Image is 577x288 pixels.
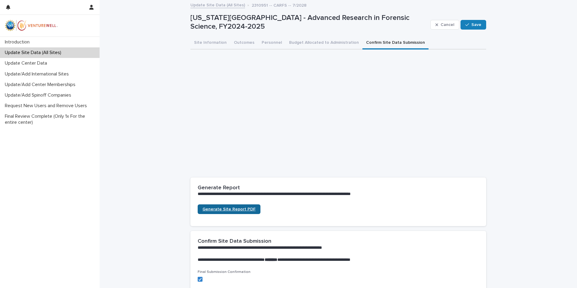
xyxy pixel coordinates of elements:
[461,20,486,30] button: Save
[285,37,362,50] button: Budget Allocated to Administration
[2,92,76,98] p: Update/Add Spinoff Companies
[2,82,80,88] p: Update/Add Center Memberships
[2,39,34,45] p: Introduction
[2,114,100,125] p: Final Review Complete (Only 1x For the entire center)
[5,20,58,32] img: mWhVGmOKROS2pZaMU8FQ
[252,2,307,8] p: 2310951 -- CARFS -- 7/2028
[2,71,74,77] p: Update/Add International Sites
[230,37,258,50] button: Outcomes
[362,37,429,50] button: Confirm Site Data Submission
[190,1,245,8] a: Update Site Data (All Sites)
[2,60,52,66] p: Update Center Data
[441,23,454,27] span: Cancel
[430,20,459,30] button: Cancel
[198,238,271,245] h2: Confirm Site Data Submission
[471,23,481,27] span: Save
[190,37,230,50] button: Site Information
[2,50,66,56] p: Update Site Data (All Sites)
[198,204,260,214] a: Generate Site Report PDF
[198,185,240,191] h2: Generate Report
[2,103,92,109] p: Request New Users and Remove Users
[258,37,285,50] button: Personnel
[202,207,256,211] span: Generate Site Report PDF
[190,14,428,31] p: [US_STATE][GEOGRAPHIC_DATA] - Advanced Research in Forensic Science, FY2024-2025
[198,270,250,274] span: Final Submission Confirmation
